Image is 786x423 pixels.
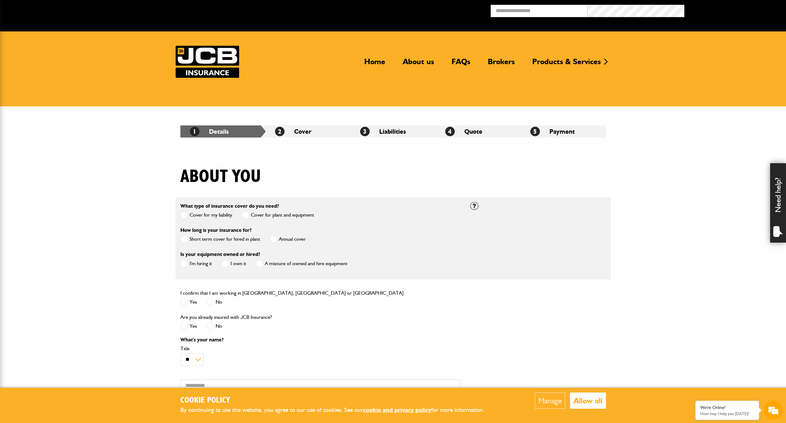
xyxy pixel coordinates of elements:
[447,57,475,71] a: FAQs
[221,260,246,268] label: I own it
[176,46,239,78] a: JCB Insurance Services
[570,393,606,409] button: Allow all
[700,405,754,410] div: We're Online!
[521,125,606,138] li: Payment
[436,125,521,138] li: Quote
[398,57,439,71] a: About us
[180,125,265,138] li: Details
[180,204,279,209] label: What type of insurance cover do you need?
[270,235,306,243] label: Annual cover
[180,252,260,257] label: Is your equipment owned or hired?
[180,211,232,219] label: Cover for my liability
[360,127,370,136] span: 3
[684,5,781,15] button: Broker Login
[242,211,314,219] label: Cover for plant and equipment
[265,125,351,138] li: Cover
[206,322,222,330] label: No
[176,46,239,78] img: JCB Insurance Services logo
[351,125,436,138] li: Liabilities
[445,127,455,136] span: 4
[770,163,786,243] div: Need help?
[180,298,197,306] label: Yes
[363,406,431,413] a: cookie and privacy policy
[180,166,261,187] h1: About you
[180,291,404,296] label: I confirm that I am working in [GEOGRAPHIC_DATA], [GEOGRAPHIC_DATA] or [GEOGRAPHIC_DATA]
[256,260,347,268] label: A mixture of owned and hire equipment
[190,127,199,136] span: 1
[275,127,285,136] span: 2
[206,298,222,306] label: No
[180,337,461,342] p: What's your name?
[180,396,495,406] h2: Cookie Policy
[180,346,461,351] label: Title
[527,57,606,71] a: Products & Services
[180,228,252,233] label: How long is your insurance for?
[483,57,520,71] a: Brokers
[535,393,565,409] button: Manage
[180,405,495,415] p: By continuing to use this website, you agree to our use of cookies. See our for more information.
[359,57,390,71] a: Home
[180,260,212,268] label: I'm hiring it
[180,315,272,320] label: Are you already insured with JCB Insurance?
[180,235,260,243] label: Short term cover for hired in plant
[700,411,754,416] p: How may I help you today?
[530,127,540,136] span: 5
[180,322,197,330] label: Yes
